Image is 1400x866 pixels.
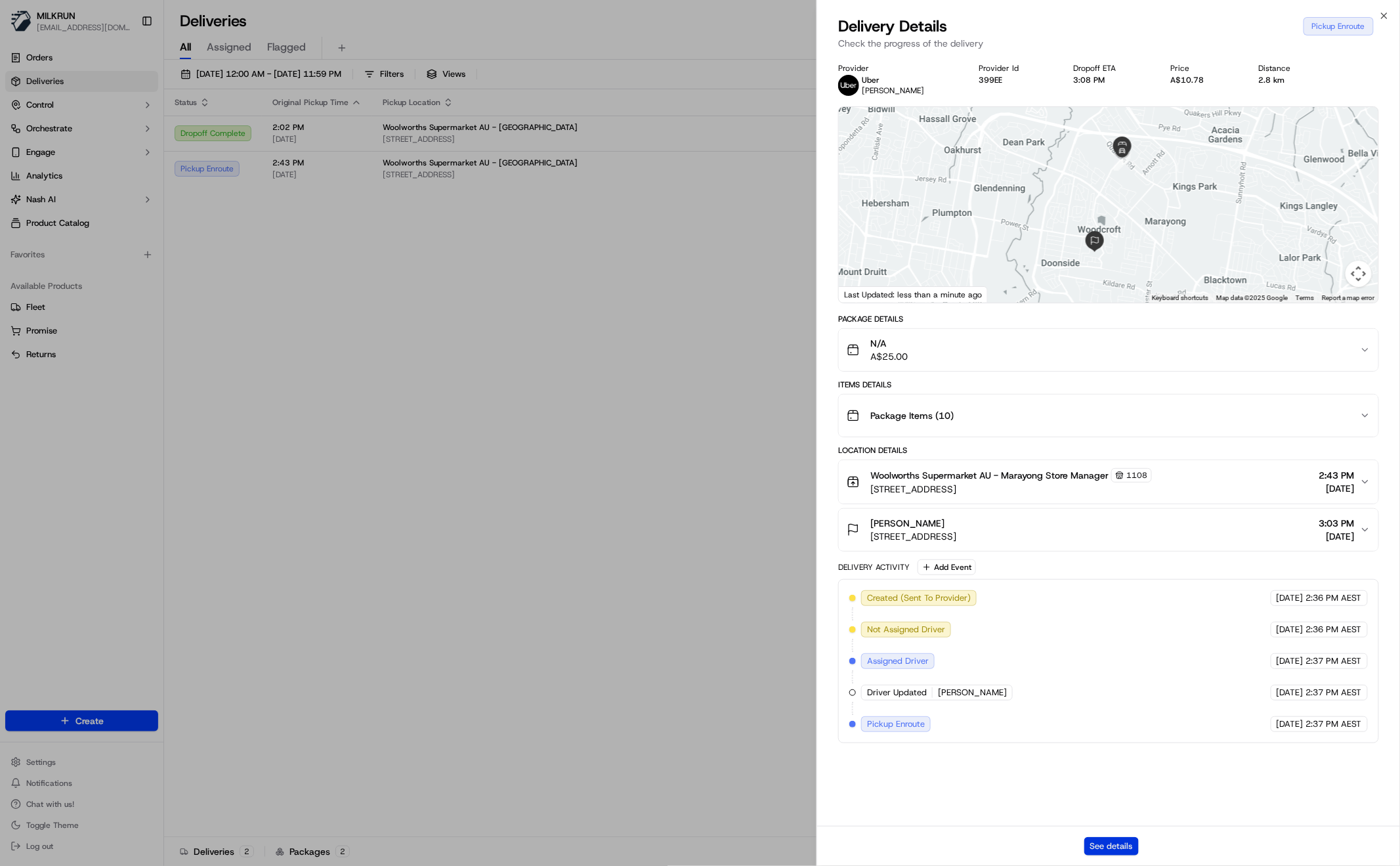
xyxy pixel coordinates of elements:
div: Last Updated: less than a minute ago [839,286,988,303]
p: Welcome 👋 [13,53,239,74]
div: Start new chat [45,125,215,139]
div: Items Details [838,379,1379,390]
p: Uber [862,75,924,85]
div: 2.8 km [1259,75,1325,85]
a: Powered byPylon [93,222,159,232]
button: Keyboard shortcuts [1152,293,1208,303]
span: 2:37 PM AEST [1306,655,1362,667]
span: Delivery Details [838,16,947,37]
span: Created (Sent To Provider) [867,592,971,604]
button: N/AA$25.00 [839,329,1378,371]
img: Nash [13,13,39,39]
span: [DATE] [1277,718,1304,730]
span: Woolworths Supermarket AU - Marayong Store Manager [870,469,1109,482]
div: Dropoff ETA [1074,63,1150,74]
span: 2:43 PM [1319,469,1355,482]
div: 💻 [111,192,121,202]
span: 2:37 PM AEST [1306,718,1362,730]
button: Woolworths Supermarket AU - Marayong Store Manager1108[STREET_ADDRESS]2:43 PM[DATE] [839,460,1378,504]
span: 1108 [1126,470,1147,481]
button: Package Items (10) [839,395,1378,437]
span: Assigned Driver [867,655,929,667]
div: Delivery Activity [838,562,910,573]
span: 2:37 PM AEST [1306,687,1362,699]
span: 3:03 PM [1319,517,1355,530]
a: Terms (opens in new tab) [1296,294,1314,301]
span: 2:36 PM AEST [1306,592,1362,604]
div: 📗 [13,192,24,202]
div: Distance [1259,63,1325,74]
p: Check the progress of the delivery [838,37,1379,50]
span: [PERSON_NAME] [870,517,944,530]
span: API Documentation [124,190,211,204]
a: Open this area in Google Maps (opens a new window) [842,286,885,303]
span: Pickup Enroute [867,718,925,730]
span: Pylon [131,223,159,232]
input: Got a question? Start typing here... [34,85,236,98]
span: Map data ©2025 Google [1216,294,1288,301]
span: Package Items ( 10 ) [870,409,954,422]
a: Report a map error [1322,294,1374,301]
span: Not Assigned Driver [867,624,945,636]
a: 💻API Documentation [106,185,216,209]
span: N/A [870,337,908,350]
span: [DATE] [1319,482,1355,495]
button: 399EE [979,75,1002,85]
span: [STREET_ADDRESS] [870,530,956,543]
span: [PERSON_NAME] [862,85,924,96]
div: We're available if you need us! [45,139,166,149]
div: Location Details [838,445,1379,456]
span: [PERSON_NAME] [938,687,1007,699]
span: [DATE] [1277,624,1304,636]
span: [STREET_ADDRESS] [870,483,1152,496]
span: 2:36 PM AEST [1306,624,1362,636]
button: Start new chat [223,129,239,145]
div: Package Details [838,314,1379,324]
div: Price [1171,63,1238,74]
div: Provider Id [979,63,1052,74]
img: 1736555255976-a54dd68f-1ca7-489b-9aae-adbdc363a1c4 [13,125,37,149]
span: Driver Updated [867,687,927,699]
span: A$25.00 [870,350,908,363]
span: Knowledge Base [26,190,100,204]
div: A$10.78 [1171,75,1238,85]
img: Google [842,286,885,303]
div: Provider [838,63,958,74]
span: [DATE] [1319,530,1355,543]
a: 📗Knowledge Base [8,185,106,209]
button: Add Event [918,559,976,575]
div: 3:08 PM [1074,75,1150,85]
span: [DATE] [1277,592,1304,604]
span: [DATE] [1277,687,1304,699]
button: See details [1084,837,1139,855]
div: 1 [1114,154,1131,171]
button: Map camera controls [1346,261,1372,287]
img: uber-new-logo.jpeg [838,75,859,96]
span: [DATE] [1277,655,1304,667]
button: [PERSON_NAME][STREET_ADDRESS]3:03 PM[DATE] [839,509,1378,551]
